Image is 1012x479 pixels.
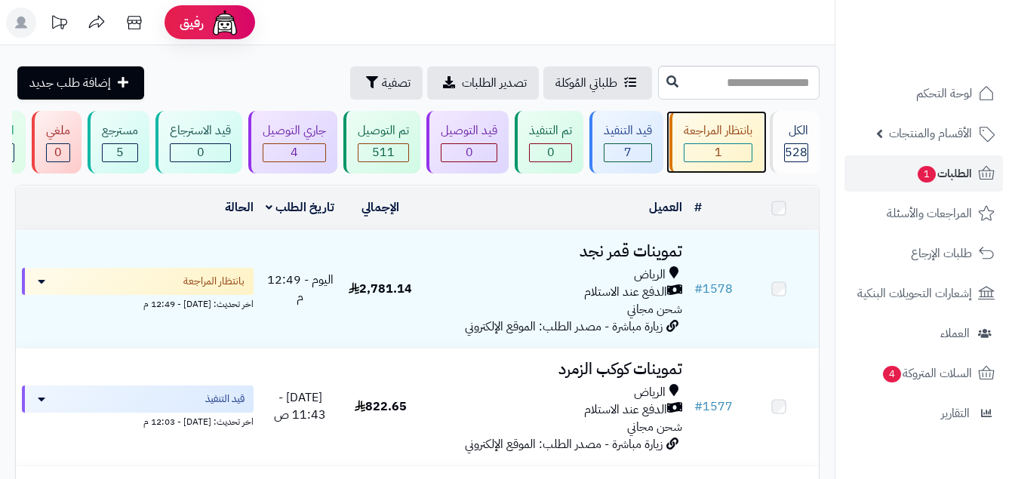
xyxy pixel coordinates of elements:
[85,111,152,173] a: مسترجع 5
[857,283,972,304] span: إشعارات التحويلات البنكية
[152,111,245,173] a: قيد الاسترجاع 0
[426,243,681,260] h3: تموينات قمر نجد
[180,14,204,32] span: رفيق
[361,198,399,216] a: الإجمالي
[291,143,298,161] span: 4
[225,198,254,216] a: الحالة
[694,398,703,416] span: #
[634,384,666,401] span: الرياض
[197,143,205,161] span: 0
[340,111,423,173] a: تم التوصيل 511
[694,280,733,298] a: #1578
[627,300,682,318] span: شحن مجاني
[47,144,69,161] div: 0
[785,143,807,161] span: 528
[358,122,409,140] div: تم التوصيل
[441,144,497,161] div: 0
[116,143,124,161] span: 5
[604,144,651,161] div: 7
[426,361,681,378] h3: تموينات كوكب الزمرد
[372,143,395,161] span: 511
[423,111,512,173] a: قيد التوصيل 0
[887,203,972,224] span: المراجعات والأسئلة
[909,42,998,74] img: logo-2.png
[555,74,617,92] span: طلباتي المُوكلة
[103,144,137,161] div: 5
[512,111,586,173] a: تم التنفيذ 0
[170,122,231,140] div: قيد الاسترجاع
[529,122,572,140] div: تم التنفيذ
[263,122,326,140] div: جاري التوصيل
[274,388,326,424] span: [DATE] - 11:43 ص
[547,143,555,161] span: 0
[465,435,663,453] span: زيارة مباشرة - مصدر الطلب: الموقع الإلكتروني
[649,198,682,216] a: العميل
[844,75,1003,112] a: لوحة التحكم
[941,403,970,424] span: التقارير
[350,66,423,100] button: تصفية
[883,366,901,382] span: 4
[844,395,1003,431] a: التقارير
[382,74,411,92] span: تصفية
[183,274,245,289] span: بانتظار المراجعة
[266,198,334,216] a: تاريخ الطلب
[911,243,972,264] span: طلبات الإرجاع
[666,111,767,173] a: بانتظار المراجعة 1
[22,413,254,428] div: اخر تحديث: [DATE] - 12:03 م
[844,195,1003,232] a: المراجعات والأسئلة
[29,74,111,92] span: إضافة طلب جديد
[844,315,1003,352] a: العملاء
[102,122,138,140] div: مسترجع
[586,111,666,173] a: قيد التنفيذ 7
[881,363,972,384] span: السلات المتروكة
[844,275,1003,312] a: إشعارات التحويلات البنكية
[844,355,1003,391] a: السلات المتروكة4
[916,83,972,104] span: لوحة التحكم
[46,122,70,140] div: ملغي
[584,401,667,419] span: الدفع عند الاستلام
[40,8,78,41] a: تحديثات المنصة
[349,280,412,298] span: 2,781.14
[684,144,752,161] div: 1
[441,122,497,140] div: قيد التوصيل
[604,122,652,140] div: قيد التنفيذ
[29,111,85,173] a: ملغي 0
[543,66,652,100] a: طلباتي المُوكلة
[694,398,733,416] a: #1577
[584,284,667,301] span: الدفع عند الاستلام
[767,111,823,173] a: الكل528
[627,418,682,436] span: شحن مجاني
[844,235,1003,272] a: طلبات الإرجاع
[205,391,245,407] span: قيد التنفيذ
[245,111,340,173] a: جاري التوصيل 4
[624,143,632,161] span: 7
[210,8,240,38] img: ai-face.png
[171,144,230,161] div: 0
[355,398,407,416] span: 822.65
[684,122,752,140] div: بانتظار المراجعة
[427,66,539,100] a: تصدير الطلبات
[889,123,972,144] span: الأقسام والمنتجات
[17,66,144,100] a: إضافة طلب جديد
[358,144,408,161] div: 511
[267,271,334,306] span: اليوم - 12:49 م
[466,143,473,161] span: 0
[940,323,970,344] span: العملاء
[465,318,663,336] span: زيارة مباشرة - مصدر الطلب: الموقع الإلكتروني
[844,155,1003,192] a: الطلبات1
[530,144,571,161] div: 0
[54,143,62,161] span: 0
[715,143,722,161] span: 1
[634,266,666,284] span: الرياض
[22,295,254,311] div: اخر تحديث: [DATE] - 12:49 م
[916,163,972,184] span: الطلبات
[918,166,936,183] span: 1
[263,144,325,161] div: 4
[694,280,703,298] span: #
[694,198,702,216] a: #
[784,122,808,140] div: الكل
[462,74,527,92] span: تصدير الطلبات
